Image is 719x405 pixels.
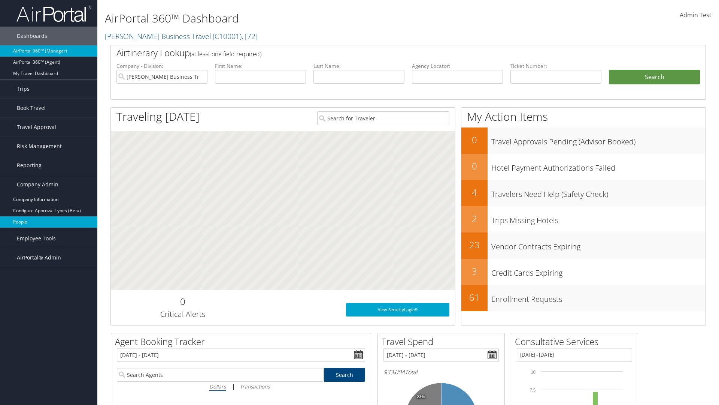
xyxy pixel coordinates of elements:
tspan: 23% [417,395,425,399]
h2: Airtinerary Lookup [116,46,650,59]
h3: Travelers Need Help (Safety Check) [491,185,706,199]
h6: Total [383,368,499,376]
span: $33,004 [383,368,405,376]
a: Admin Test [680,4,712,27]
span: , [ 72 ] [242,31,258,41]
a: 61Enrollment Requests [461,285,706,311]
h2: 0 [461,133,488,146]
span: Employee Tools [17,229,56,248]
h2: 3 [461,265,488,277]
h2: 23 [461,238,488,251]
a: View SecurityLogic® [346,303,449,316]
a: Search [324,368,365,382]
span: ( C10001 ) [213,31,242,41]
h2: Consultative Services [515,335,638,348]
div: | [117,382,365,391]
i: Dollars [209,383,226,390]
span: Book Travel [17,99,46,117]
input: Search for Traveler [317,111,449,125]
label: Ticket Number: [510,62,601,70]
h3: Hotel Payment Authorizations Failed [491,159,706,173]
tspan: 7.5 [530,388,536,392]
h2: 61 [461,291,488,304]
h1: My Action Items [461,109,706,124]
span: Risk Management [17,137,62,156]
h2: 0 [116,295,249,308]
h3: Credit Cards Expiring [491,264,706,278]
a: 2Trips Missing Hotels [461,206,706,232]
h3: Critical Alerts [116,309,249,319]
a: 0Hotel Payment Authorizations Failed [461,154,706,180]
a: 3Credit Cards Expiring [461,259,706,285]
a: 4Travelers Need Help (Safety Check) [461,180,706,206]
h1: Traveling [DATE] [116,109,200,124]
h1: AirPortal 360™ Dashboard [105,10,509,26]
span: AirPortal® Admin [17,248,61,267]
label: Last Name: [313,62,404,70]
h2: 2 [461,212,488,225]
span: (at least one field required) [190,50,261,58]
span: Dashboards [17,27,47,45]
h2: Agent Booking Tracker [115,335,371,348]
h3: Enrollment Requests [491,290,706,304]
span: Admin Test [680,11,712,19]
tspan: 10 [531,370,536,374]
h2: 0 [461,160,488,172]
input: Search Agents [117,368,324,382]
h2: Travel Spend [382,335,504,348]
a: [PERSON_NAME] Business Travel [105,31,258,41]
span: Reporting [17,156,42,175]
h3: Travel Approvals Pending (Advisor Booked) [491,133,706,147]
h3: Trips Missing Hotels [491,211,706,226]
label: Agency Locator: [412,62,503,70]
label: Company - Division: [116,62,207,70]
i: Transactions [240,383,270,390]
label: First Name: [215,62,306,70]
button: Search [609,70,700,85]
h2: 4 [461,186,488,199]
span: Company Admin [17,175,58,194]
span: Trips [17,79,30,98]
h3: Vendor Contracts Expiring [491,238,706,252]
a: 0Travel Approvals Pending (Advisor Booked) [461,127,706,154]
span: Travel Approval [17,118,56,136]
a: 23Vendor Contracts Expiring [461,232,706,259]
img: airportal-logo.png [16,5,91,22]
